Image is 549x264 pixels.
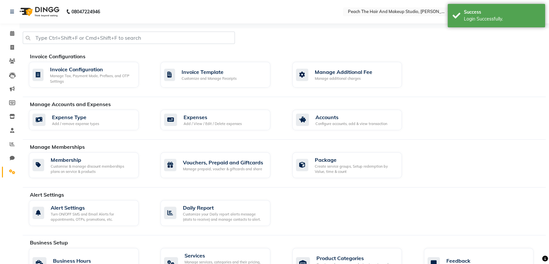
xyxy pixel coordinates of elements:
a: MembershipCustomise & manage discount memberships plans on service & products [29,152,151,178]
div: Daily Report [183,204,265,212]
div: Alert Settings [51,204,134,212]
div: Configure accounts, add & view transaction [315,121,387,127]
a: Manage Additional FeeManage additional charges [292,62,414,88]
div: Expense Type [52,113,99,121]
div: Customise & manage discount memberships plans on service & products [51,164,134,174]
div: Turn ON/OFF SMS and Email Alerts for appointments, OTPs, promotions, etc. [51,212,134,222]
a: PackageCreate service groups, Setup redemption by Value, time & count [292,152,414,178]
div: Login Successfully. [464,16,540,22]
div: Services [185,252,265,259]
div: Customize and Manage Receipts [182,76,236,81]
div: Package [315,156,397,164]
div: Customize your Daily report alerts message (stats to receive) and manage contacts to alert. [183,212,265,222]
b: 08047224946 [71,3,100,21]
a: Expense TypeAdd / remove expense types [29,110,151,130]
div: Invoice Configuration [50,65,134,73]
img: logo [17,3,61,21]
input: Type Ctrl+Shift+F or Cmd+Shift+F to search [23,32,235,44]
a: ExpensesAdd / View / Edit / Delete expenses [160,110,282,130]
div: Product Categories [316,254,397,262]
div: Accounts [315,113,387,121]
a: Daily ReportCustomize your Daily report alerts message (stats to receive) and manage contacts to ... [160,200,282,226]
div: Manage prepaid, voucher & giftcards and share [183,166,263,172]
div: Vouchers, Prepaid and Giftcards [183,159,263,166]
a: Invoice ConfigurationManage Tax, Payment Mode, Prefixes, and OTP Settings [29,62,151,88]
a: Alert SettingsTurn ON/OFF SMS and Email Alerts for appointments, OTPs, promotions, etc. [29,200,151,226]
div: Add / View / Edit / Delete expenses [184,121,242,127]
div: Manage Additional Fee [315,68,372,76]
div: Manage additional charges [315,76,372,81]
a: AccountsConfigure accounts, add & view transaction [292,110,414,130]
a: Vouchers, Prepaid and GiftcardsManage prepaid, voucher & giftcards and share [160,152,282,178]
div: Membership [51,156,134,164]
div: Success [464,9,540,16]
div: Expenses [184,113,242,121]
div: Manage Tax, Payment Mode, Prefixes, and OTP Settings [50,73,134,84]
a: Invoice TemplateCustomize and Manage Receipts [160,62,282,88]
div: Add / remove expense types [52,121,99,127]
div: Invoice Template [182,68,236,76]
div: Create service groups, Setup redemption by Value, time & count [315,164,397,174]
